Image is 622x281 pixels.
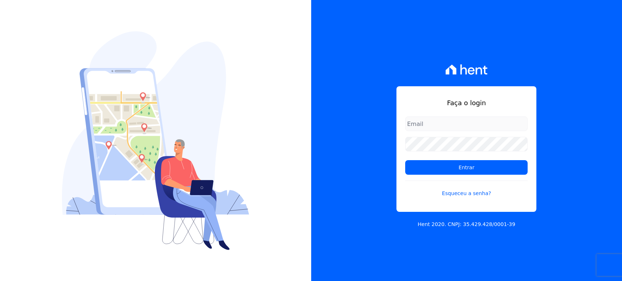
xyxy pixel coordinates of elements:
a: Esqueceu a senha? [405,181,528,197]
input: Entrar [405,160,528,175]
img: Login [62,31,249,250]
p: Hent 2020. CNPJ: 35.429.428/0001-39 [418,221,515,228]
h1: Faça o login [405,98,528,108]
input: Email [405,116,528,131]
